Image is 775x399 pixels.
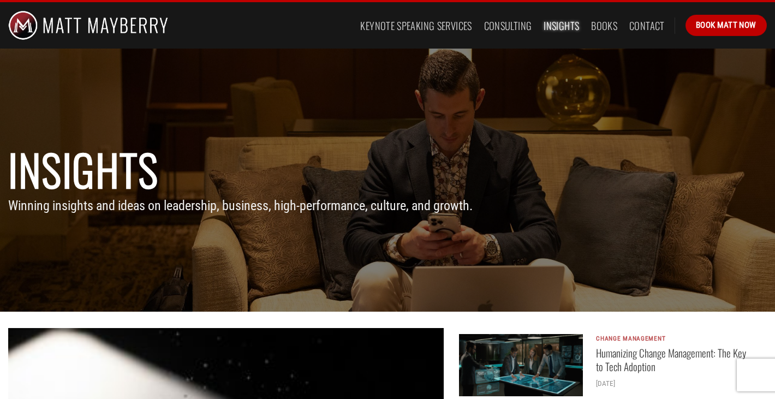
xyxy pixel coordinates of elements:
[8,138,159,201] strong: Insights
[629,16,665,35] a: Contact
[685,15,767,35] a: Book Matt Now
[596,378,754,389] div: [DATE]
[8,2,168,49] img: Matt Mayberry
[596,335,754,343] p: Change Management
[8,195,767,216] p: Winning insights and ideas on leadership, business, high-performance, culture, and growth.
[484,16,532,35] a: Consulting
[544,16,579,35] a: Insights
[591,16,617,35] a: Books
[596,347,754,374] a: Humanizing Change Management: The Key to Tech Adoption
[696,19,756,32] span: Book Matt Now
[360,16,472,35] a: Keynote Speaking Services
[459,334,582,396] img: tech adoption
